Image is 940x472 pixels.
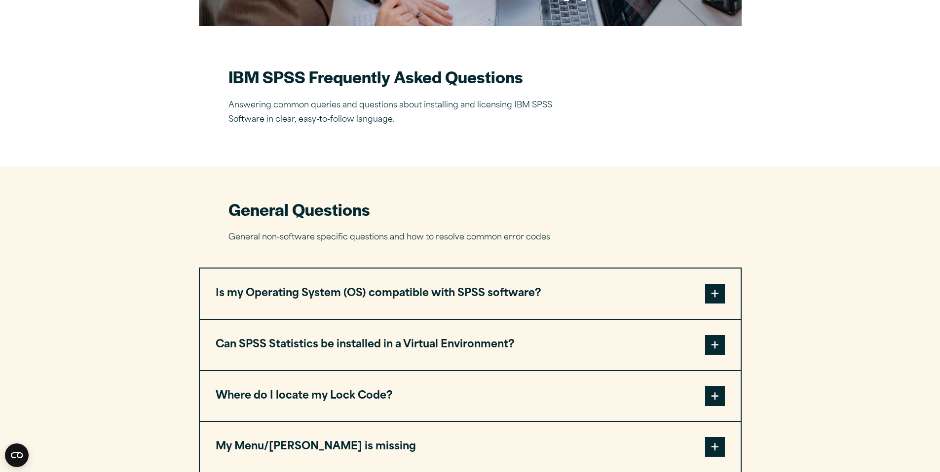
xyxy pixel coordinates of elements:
h2: IBM SPSS Frequently Asked Questions [228,66,574,88]
button: Open CMP widget [5,443,29,467]
h2: General Questions [228,198,712,220]
button: Where do I locate my Lock Code? [200,371,741,421]
p: General non-software specific questions and how to resolve common error codes [228,231,712,245]
p: Answering common queries and questions about installing and licensing IBM SPSS Software in clear,... [228,99,574,127]
button: Can SPSS Statistics be installed in a Virtual Environment? [200,320,741,370]
button: Is my Operating System (OS) compatible with SPSS software? [200,269,741,319]
button: My Menu/[PERSON_NAME] is missing [200,422,741,472]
